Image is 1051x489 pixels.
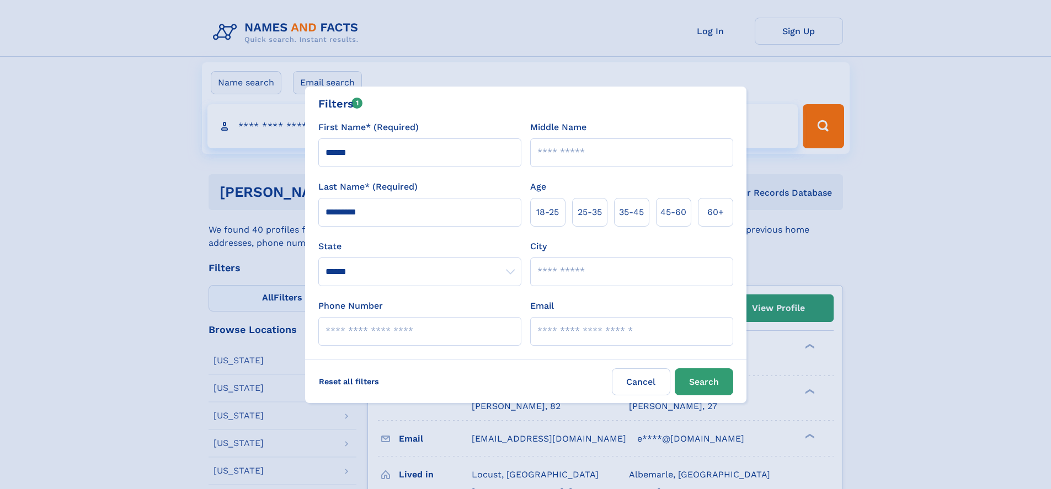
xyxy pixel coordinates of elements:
button: Search [675,368,733,395]
span: 25‑35 [578,206,602,219]
div: Filters [318,95,363,112]
span: 60+ [707,206,724,219]
label: Last Name* (Required) [318,180,418,194]
label: First Name* (Required) [318,121,419,134]
label: Cancel [612,368,670,395]
label: State [318,240,521,253]
label: Age [530,180,546,194]
span: 45‑60 [660,206,686,219]
label: Email [530,299,554,313]
label: Reset all filters [312,368,386,395]
label: Phone Number [318,299,383,313]
span: 18‑25 [536,206,559,219]
label: City [530,240,547,253]
label: Middle Name [530,121,586,134]
span: 35‑45 [619,206,644,219]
